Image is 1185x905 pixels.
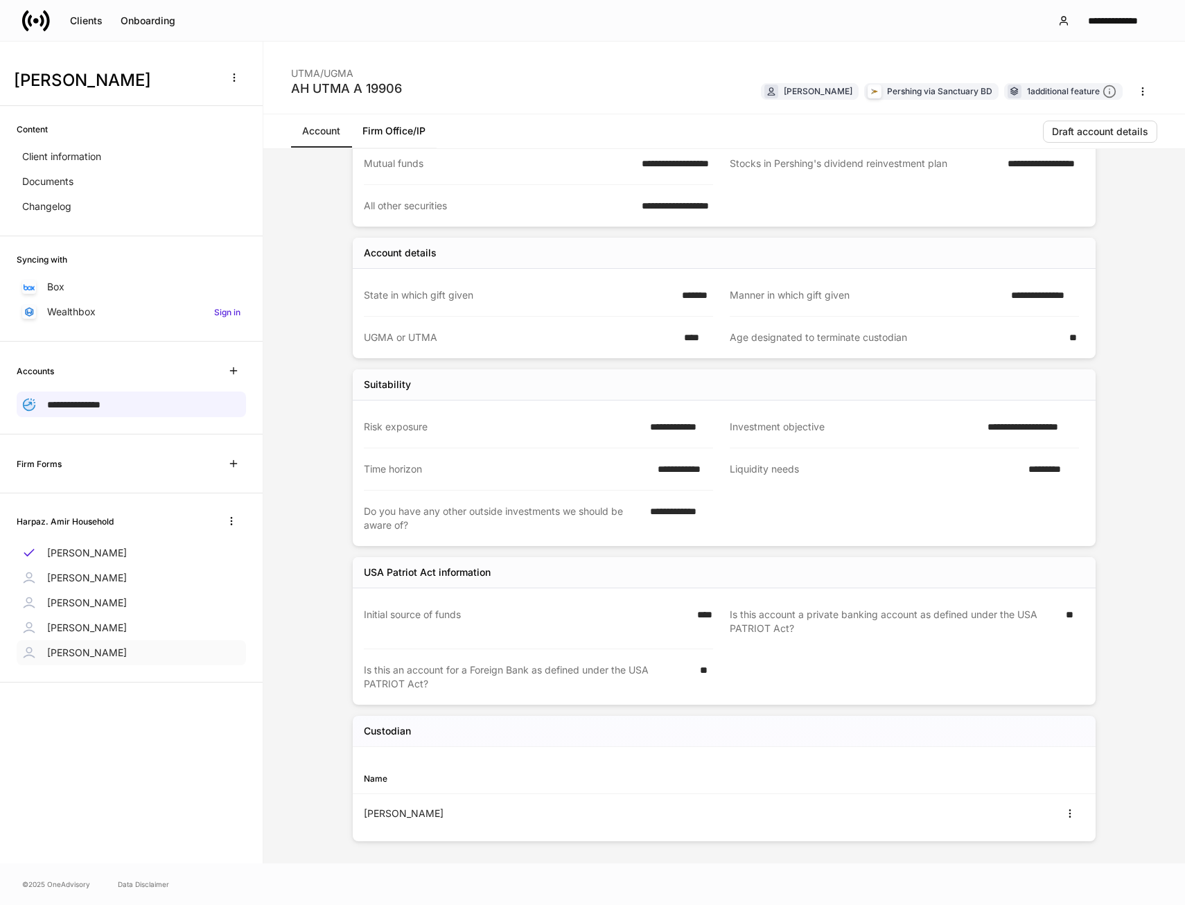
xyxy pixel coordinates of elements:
img: oYqM9ojoZLfzCHUefNbBcWHcyDPbQKagtYciMC8pFl3iZXy3dU33Uwy+706y+0q2uJ1ghNQf2OIHrSh50tUd9HaB5oMc62p0G... [24,284,35,290]
div: Draft account details [1052,127,1148,137]
p: [PERSON_NAME] [47,646,127,660]
p: [PERSON_NAME] [47,546,127,560]
p: [PERSON_NAME] [47,621,127,635]
div: AH UTMA A 19906 [291,80,402,97]
div: Initial source of funds [364,608,689,635]
p: [PERSON_NAME] [47,596,127,610]
h6: Accounts [17,364,54,378]
div: Do you have any other outside investments we should be aware of? [364,504,642,532]
div: Onboarding [121,16,175,26]
div: 1 additional feature [1027,85,1116,99]
div: [PERSON_NAME] [364,807,724,820]
div: Liquidity needs [730,462,1020,477]
a: WealthboxSign in [17,299,246,324]
p: [PERSON_NAME] [47,571,127,585]
h6: Content [17,123,48,136]
div: Clients [70,16,103,26]
a: Account [291,114,351,148]
h3: [PERSON_NAME] [14,69,214,91]
div: Stocks in Pershing's dividend reinvestment plan [730,157,999,171]
a: Data Disclaimer [118,879,169,890]
div: Pershing via Sanctuary BD [887,85,992,98]
div: Is this an account for a Foreign Bank as defined under the USA PATRIOT Act? [364,663,692,691]
div: Risk exposure [364,420,642,434]
div: Investment objective [730,420,979,434]
button: Clients [61,10,112,32]
div: Suitability [364,378,411,392]
a: Box [17,274,246,299]
h6: Harpaz. Amir Household [17,515,114,528]
h6: Firm Forms [17,457,62,471]
div: Name [364,772,724,785]
p: Client information [22,150,101,164]
a: [PERSON_NAME] [17,590,246,615]
a: [PERSON_NAME] [17,615,246,640]
a: Changelog [17,194,246,219]
a: [PERSON_NAME] [17,640,246,665]
div: Age designated to terminate custodian [730,331,1061,344]
p: Documents [22,175,73,188]
button: Draft account details [1043,121,1157,143]
h6: Sign in [214,306,240,319]
p: Box [47,280,64,294]
div: USA Patriot Act information [364,565,491,579]
button: Onboarding [112,10,184,32]
div: UGMA or UTMA [364,331,676,344]
div: All other securities [364,199,633,213]
a: [PERSON_NAME] [17,541,246,565]
div: UTMA/UGMA [291,58,402,80]
a: Documents [17,169,246,194]
div: [PERSON_NAME] [784,85,852,98]
p: Wealthbox [47,305,96,319]
div: State in which gift given [364,288,674,302]
a: Firm Office/IP [351,114,437,148]
h6: Syncing with [17,253,67,266]
div: Time horizon [364,462,649,476]
p: Changelog [22,200,71,213]
a: [PERSON_NAME] [17,565,246,590]
div: Manner in which gift given [730,288,1003,302]
div: Is this account a private banking account as defined under the USA PATRIOT Act? [730,608,1057,635]
div: Account details [364,246,437,260]
h5: Custodian [364,724,411,738]
a: Client information [17,144,246,169]
span: © 2025 OneAdvisory [22,879,90,890]
div: Mutual funds [364,157,633,170]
